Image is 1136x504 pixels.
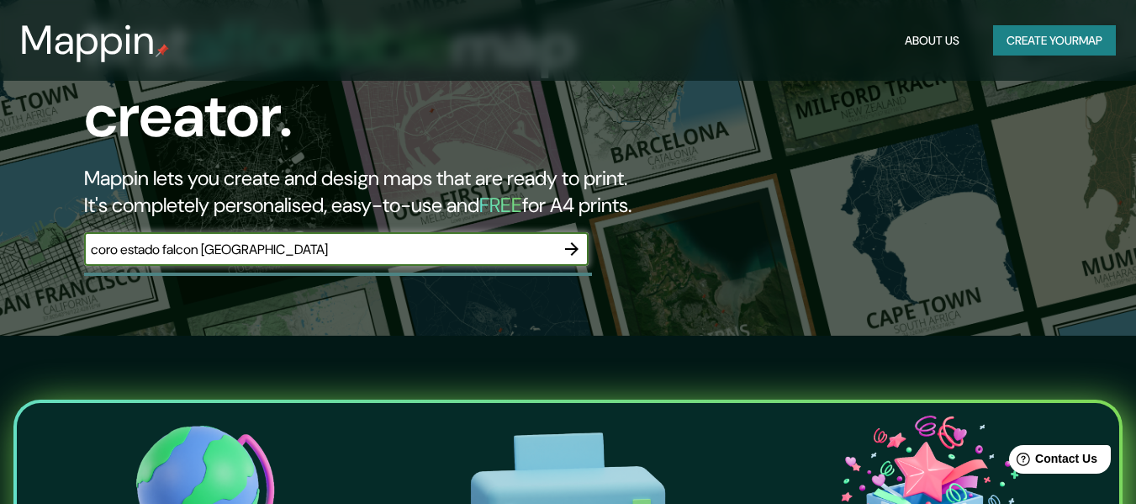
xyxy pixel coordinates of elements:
button: About Us [898,25,966,56]
h3: Mappin [20,17,156,64]
h5: FREE [479,192,522,218]
h2: Mappin lets you create and design maps that are ready to print. It's completely personalised, eas... [84,165,653,219]
button: Create yourmap [993,25,1116,56]
iframe: Help widget launcher [986,438,1118,485]
input: Choose your favourite place [84,240,555,259]
img: mappin-pin [156,44,169,57]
